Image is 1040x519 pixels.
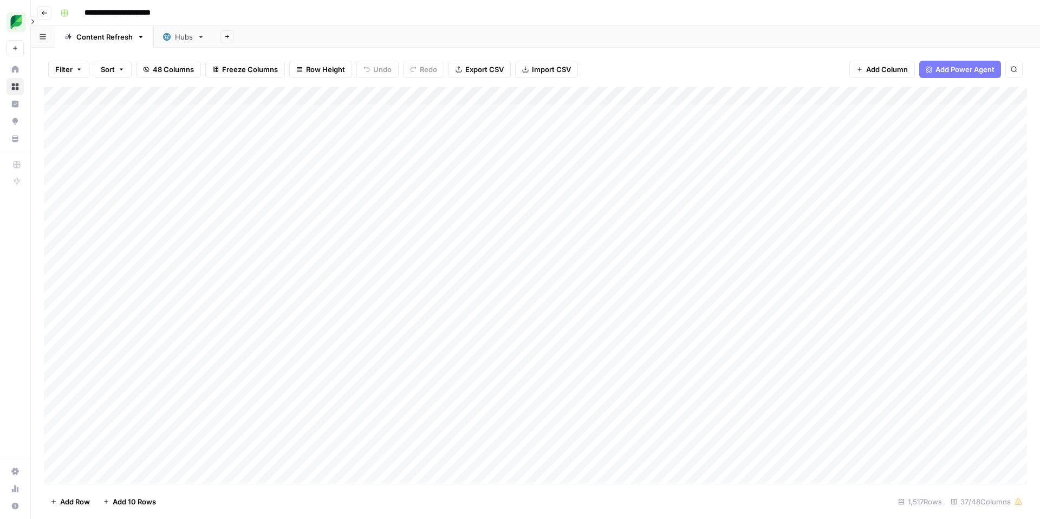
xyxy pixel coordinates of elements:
button: Help + Support [6,497,24,515]
span: Filter [55,64,73,75]
div: 37/48 Columns [946,493,1027,510]
a: Your Data [6,130,24,147]
span: Add 10 Rows [113,496,156,507]
img: SproutSocial Logo [6,12,26,32]
span: Export CSV [465,64,504,75]
button: Row Height [289,61,352,78]
div: Hubs [175,31,193,42]
a: Hubs [154,26,214,48]
div: Content Refresh [76,31,133,42]
button: Add Column [849,61,915,78]
span: Sort [101,64,115,75]
span: Import CSV [532,64,571,75]
span: Add Column [866,64,908,75]
span: Add Row [60,496,90,507]
button: Import CSV [515,61,578,78]
button: 48 Columns [136,61,201,78]
button: Sort [94,61,132,78]
button: Add 10 Rows [96,493,162,510]
button: Add Power Agent [919,61,1001,78]
span: 48 Columns [153,64,194,75]
button: Add Row [44,493,96,510]
button: Workspace: SproutSocial [6,9,24,36]
div: 1,517 Rows [894,493,946,510]
a: Content Refresh [55,26,154,48]
button: Export CSV [448,61,511,78]
a: Home [6,61,24,78]
button: Redo [403,61,444,78]
a: Settings [6,463,24,480]
button: Undo [356,61,399,78]
a: Insights [6,95,24,113]
button: Freeze Columns [205,61,285,78]
span: Redo [420,64,437,75]
a: Usage [6,480,24,497]
span: Add Power Agent [935,64,994,75]
a: Browse [6,78,24,95]
span: Freeze Columns [222,64,278,75]
button: Filter [48,61,89,78]
span: Undo [373,64,392,75]
span: Row Height [306,64,345,75]
a: Opportunities [6,113,24,130]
